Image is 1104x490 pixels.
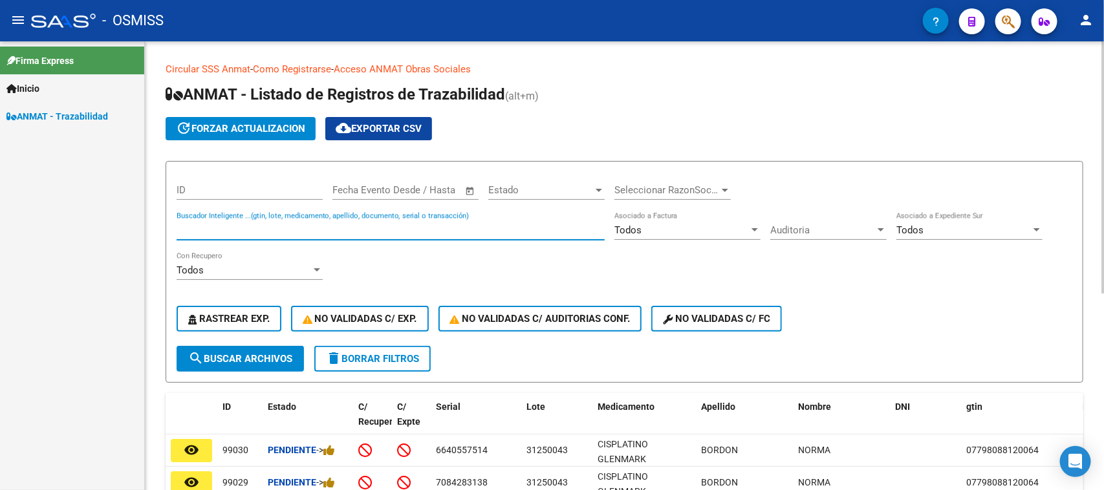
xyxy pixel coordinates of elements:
span: Borrar Filtros [326,353,419,365]
span: No validadas c/ FC [663,313,770,325]
span: (alt+m) [505,90,539,102]
span: Inicio [6,81,39,96]
span: Medicamento [598,401,655,412]
span: Firma Express [6,54,74,68]
span: Buscar Archivos [188,353,292,365]
span: 7084283138 [436,477,488,487]
span: -> [316,477,335,487]
mat-icon: menu [10,12,26,28]
span: ANMAT - Listado de Registros de Trazabilidad [166,85,505,103]
span: Rastrear Exp. [188,313,270,325]
button: Rastrear Exp. [177,306,281,332]
span: 31250043 [526,477,568,487]
strong: Pendiente [268,477,316,487]
datatable-header-cell: Apellido [696,393,793,450]
span: No Validadas c/ Auditorias Conf. [450,313,631,325]
span: Estado [488,184,593,196]
span: NORMA [798,445,830,455]
span: Seleccionar RazonSocial [614,184,719,196]
datatable-header-cell: C/ Recupero [353,393,392,450]
datatable-header-cell: Lote [521,393,592,450]
mat-icon: update [176,120,191,136]
mat-icon: delete [326,350,341,366]
span: 6640557514 [436,445,488,455]
datatable-header-cell: Estado [263,393,353,450]
span: CISPLATINO GLENMARK [598,439,648,464]
datatable-header-cell: Medicamento [592,393,696,450]
span: ANMAT - Trazabilidad [6,109,108,123]
span: - OSMISS [102,6,164,35]
input: Fecha inicio [332,184,385,196]
span: 31250043 [526,445,568,455]
button: Exportar CSV [325,117,432,140]
span: C/ Expte [397,401,420,427]
button: Borrar Filtros [314,346,431,372]
mat-icon: remove_red_eye [184,442,199,458]
span: -> [316,445,335,455]
span: ID [222,401,231,412]
input: Fecha fin [396,184,459,196]
a: Como Registrarse [253,63,331,75]
span: Exportar CSV [336,123,422,134]
p: - - [166,62,1083,76]
button: No Validadas c/ Auditorias Conf. [438,306,642,332]
span: 99029 [222,477,248,487]
span: Todos [896,224,924,236]
span: NORMA [798,477,830,487]
button: Buscar Archivos [177,346,304,372]
datatable-header-cell: C/ Expte [392,393,431,450]
span: gtin [966,401,982,412]
mat-icon: person [1078,12,1094,28]
span: forzar actualizacion [176,123,305,134]
span: BORDON [701,477,738,487]
span: 07798088120064 [966,445,1039,455]
button: Open calendar [463,184,478,198]
span: 99030 [222,445,248,455]
a: Acceso ANMAT Obras Sociales [334,63,471,75]
span: Todos [614,224,642,236]
a: Documentacion trazabilidad [471,63,592,75]
span: Serial [436,401,460,412]
span: 07798088120064 [966,477,1039,487]
datatable-header-cell: ID [217,393,263,450]
span: No Validadas c/ Exp. [303,313,417,325]
span: Todos [177,264,204,276]
div: Open Intercom Messenger [1060,446,1091,477]
datatable-header-cell: Serial [431,393,521,450]
span: Apellido [701,401,735,412]
button: No Validadas c/ Exp. [291,306,429,332]
mat-icon: cloud_download [336,120,351,136]
span: Lote [526,401,545,412]
span: Estado [268,401,296,412]
span: DNI [895,401,910,412]
button: No validadas c/ FC [651,306,782,332]
strong: Pendiente [268,445,316,455]
mat-icon: remove_red_eye [184,474,199,490]
span: C/ Recupero [358,401,398,427]
datatable-header-cell: gtin [961,393,1077,450]
span: Nombre [798,401,831,412]
span: Auditoria [770,224,875,236]
datatable-header-cell: DNI [890,393,961,450]
span: BORDON [701,445,738,455]
datatable-header-cell: Nombre [793,393,890,450]
a: Circular SSS Anmat [166,63,250,75]
button: forzar actualizacion [166,117,316,140]
mat-icon: search [188,350,204,366]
